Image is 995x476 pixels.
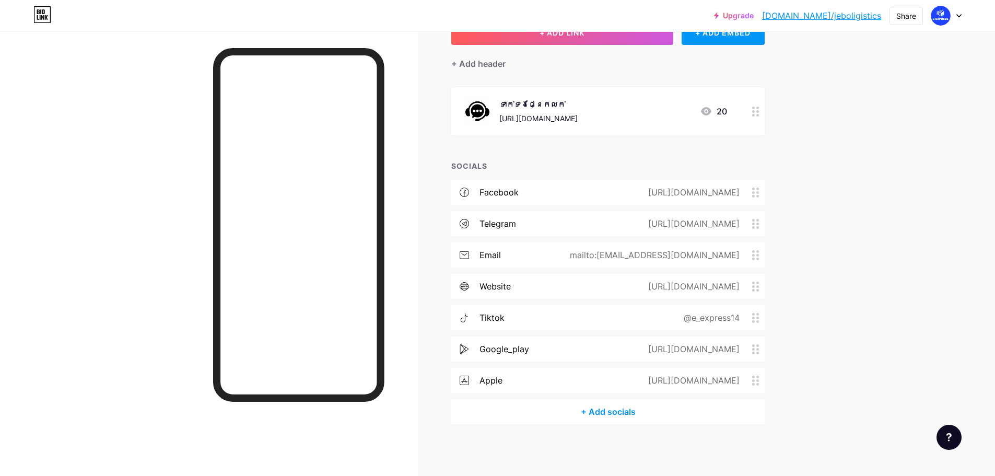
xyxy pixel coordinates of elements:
div: ទាក់ទងផ្នែកលក់ [499,99,578,110]
div: + ADD EMBED [682,20,765,45]
div: tiktok [479,311,505,324]
div: @e_express14 [667,311,752,324]
div: facebook [479,186,519,199]
div: [URL][DOMAIN_NAME] [631,343,752,355]
a: [DOMAIN_NAME]/jeboligistics [762,9,881,22]
a: Upgrade [714,11,754,20]
div: + Add header [451,57,506,70]
div: Share [896,10,916,21]
div: [URL][DOMAIN_NAME] [631,280,752,293]
div: [URL][DOMAIN_NAME] [499,113,578,124]
div: email [479,249,501,261]
div: 20 [700,105,727,118]
img: ទាក់ទងផ្នែកលក់ [464,98,491,125]
div: mailto:[EMAIL_ADDRESS][DOMAIN_NAME] [553,249,752,261]
div: + Add socials [451,399,765,424]
div: apple [479,374,502,387]
div: google_play [479,343,529,355]
div: [URL][DOMAIN_NAME] [631,186,752,199]
div: [URL][DOMAIN_NAME] [631,217,752,230]
div: [URL][DOMAIN_NAME] [631,374,752,387]
button: + ADD LINK [451,20,673,45]
div: telegram [479,217,516,230]
div: website [479,280,511,293]
img: jeboligistics [931,6,951,26]
div: SOCIALS [451,160,765,171]
span: + ADD LINK [540,28,584,37]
